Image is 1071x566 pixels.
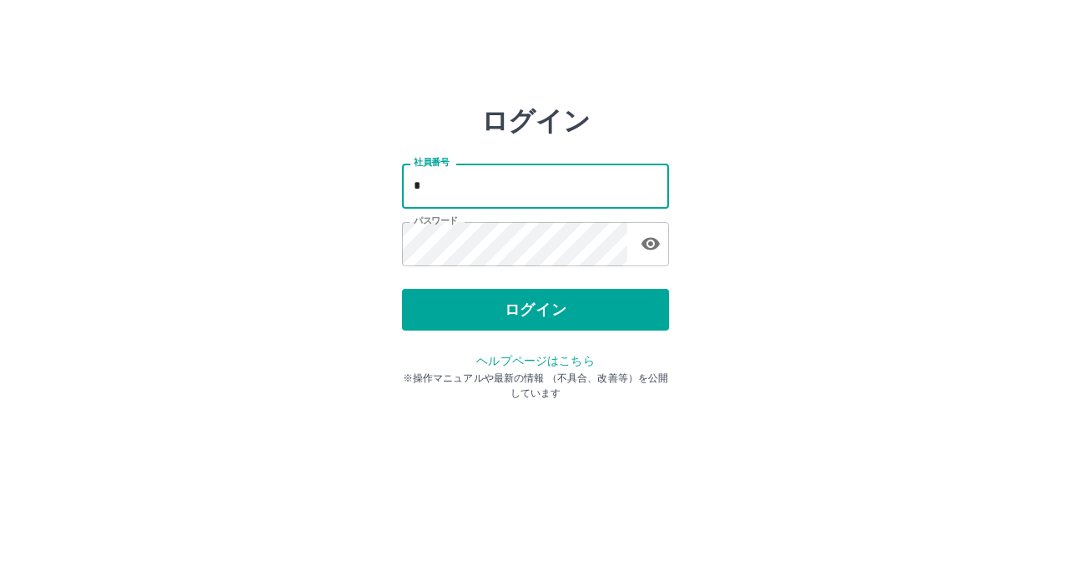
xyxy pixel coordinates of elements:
p: ※操作マニュアルや最新の情報 （不具合、改善等）を公開しています [402,371,669,401]
label: パスワード [414,215,458,227]
button: ログイン [402,289,669,331]
label: 社員番号 [414,156,449,169]
h2: ログイン [481,105,591,137]
a: ヘルプページはこちら [476,354,594,367]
